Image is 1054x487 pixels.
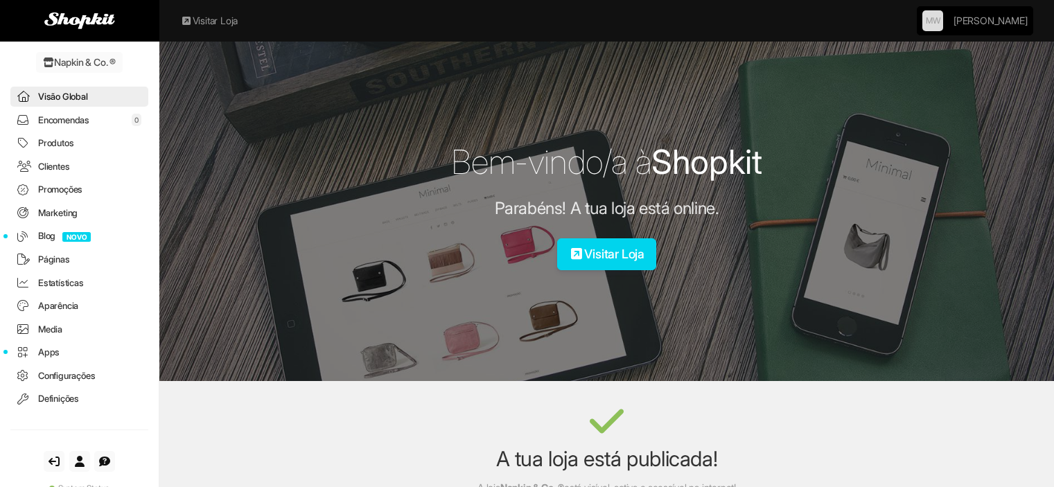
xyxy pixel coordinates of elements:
a: Promoções [10,179,148,200]
a: Clientes [10,157,148,177]
a: Visão Global [10,87,148,107]
a: Apps [10,342,148,362]
h1: Bem-vindo/a à [180,145,1033,179]
a: Media [10,319,148,339]
span: 0 [132,114,141,126]
a: Páginas [10,249,148,269]
a: Suporte [94,451,115,472]
a: Definições [10,389,148,409]
a: Visitar Loja [180,14,238,28]
a: Encomendas0 [10,110,148,130]
a: Visitar Loja [557,238,656,270]
a: BlogNOVO [10,226,148,246]
a: Configurações [10,366,148,386]
a: Sair [44,451,64,472]
h3: Parabéns! A tua loja está online. [180,200,1033,218]
a: Estatísticas [10,273,148,293]
img: Shopkit [44,12,115,29]
h2: A tua loja está publicada! [180,448,1033,470]
a: Napkin & Co. ® [36,52,123,73]
span: NOVO [62,232,91,242]
a: MW [922,10,943,31]
a: Aparência [10,296,148,316]
strong: Shopkit [651,141,762,182]
a: [PERSON_NAME] [954,7,1027,35]
a: Marketing [10,203,148,223]
a: Conta [69,451,90,472]
a: Produtos [10,133,148,153]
